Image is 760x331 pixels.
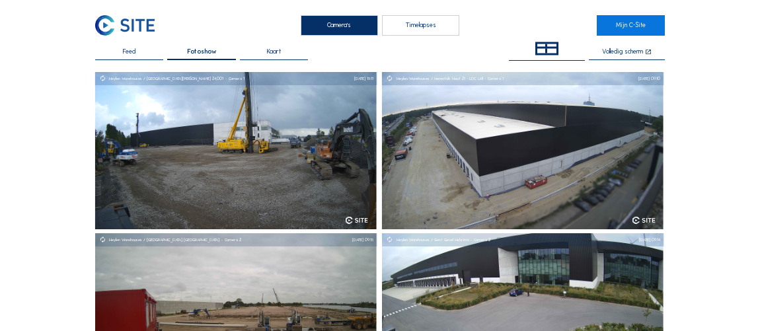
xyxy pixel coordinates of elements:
[187,49,216,55] span: Fotoshow
[602,49,643,56] div: Volledig scherm
[229,77,245,81] div: Camera 1
[639,238,660,242] div: [DATE] 09:14
[638,77,660,81] div: [DATE] 09:10
[95,72,377,229] img: Image
[474,238,490,242] div: Camera 2
[597,15,665,35] a: Mijn C-Site
[225,238,241,242] div: Camera 2
[109,238,225,242] div: Heylen Warehouses / [GEOGRAPHIC_DATA] [GEOGRAPHIC_DATA]
[397,77,488,81] div: Heylen Warehouses / Herentals Heat 21 - LDC Lidl
[95,72,377,229] a: Heylen Warehouses / [GEOGRAPHIC_DATA][PERSON_NAME] 24.001Camera 1[DATE] 15:11Imagelogo
[95,15,164,35] a: C-SITE Logo
[267,49,281,55] span: Kaart
[382,72,664,229] img: Image
[382,72,664,229] a: Heylen Warehouses / Herentals Heat 21 - LDC LidlCamera 1[DATE] 09:10Imagelogo
[301,15,378,35] div: Camera's
[382,15,459,35] div: Timelapses
[109,77,229,81] div: Heylen Warehouses / [GEOGRAPHIC_DATA][PERSON_NAME] 24.001
[354,77,373,81] div: [DATE] 15:11
[345,217,368,225] img: logo
[352,238,373,242] div: [DATE] 09:15
[95,15,155,35] img: C-SITE Logo
[123,49,135,55] span: Feed
[397,238,475,242] div: Heylen Warehouses / Gent Gevel Hebrimo
[488,77,504,81] div: Camera 1
[632,217,656,225] img: logo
